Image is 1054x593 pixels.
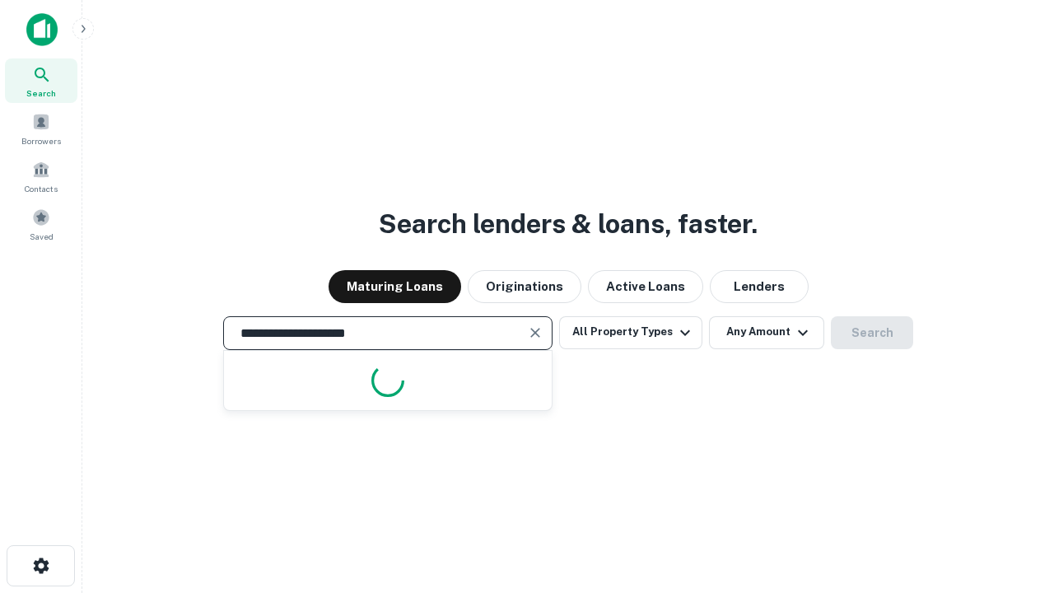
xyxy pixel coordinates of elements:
[468,270,581,303] button: Originations
[710,270,809,303] button: Lenders
[26,86,56,100] span: Search
[709,316,824,349] button: Any Amount
[379,204,758,244] h3: Search lenders & loans, faster.
[559,316,702,349] button: All Property Types
[5,202,77,246] a: Saved
[5,58,77,103] a: Search
[30,230,54,243] span: Saved
[972,461,1054,540] iframe: Chat Widget
[26,13,58,46] img: capitalize-icon.png
[5,106,77,151] a: Borrowers
[5,154,77,198] a: Contacts
[21,134,61,147] span: Borrowers
[588,270,703,303] button: Active Loans
[25,182,58,195] span: Contacts
[524,321,547,344] button: Clear
[329,270,461,303] button: Maturing Loans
